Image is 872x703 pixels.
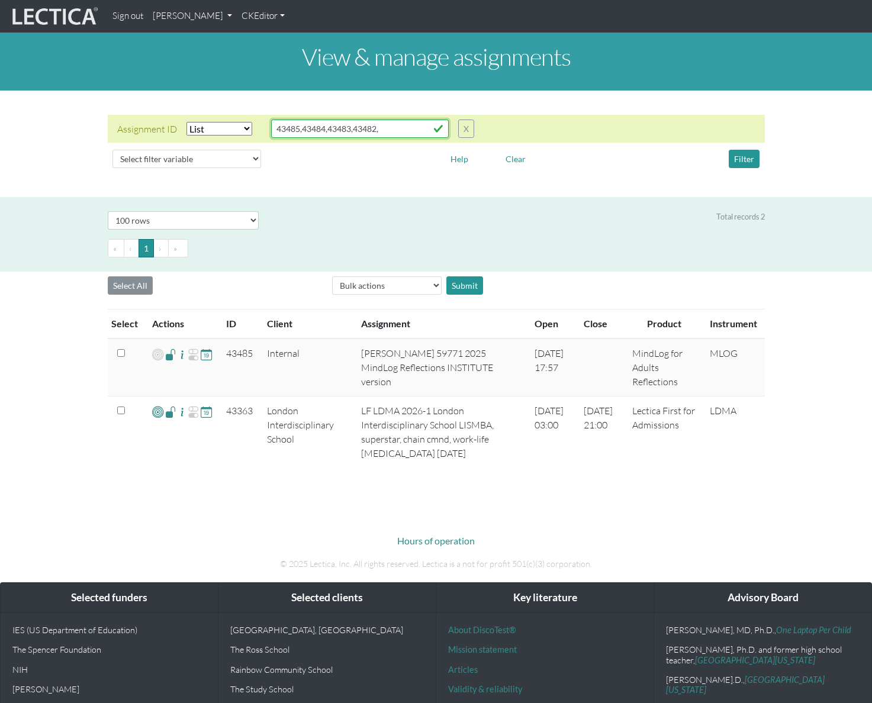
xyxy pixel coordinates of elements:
a: Help [445,152,474,163]
div: Advisory Board [654,583,871,613]
p: [PERSON_NAME], Ph.D. and former high school teacher, [666,644,860,665]
td: [DATE] 21:00 [577,396,625,468]
td: [DATE] 17:57 [527,338,576,396]
p: The Ross School [230,644,424,654]
button: Go to page 1 [139,239,154,257]
p: [GEOGRAPHIC_DATA], [GEOGRAPHIC_DATA] [230,625,424,635]
p: [PERSON_NAME].D., [666,675,860,695]
button: Clear [500,150,531,168]
td: Lectica First for Admissions [625,396,703,468]
button: X [458,120,474,138]
p: NIH [12,665,206,675]
div: Assignment ID [117,122,177,136]
ul: Pagination [108,239,765,257]
span: Add VCoLs [152,347,163,362]
button: Filter [729,150,760,168]
th: ID [219,309,260,339]
div: Key literature [436,583,654,613]
span: Update close date [201,347,212,361]
a: CKEditor [237,5,289,28]
a: One Laptop Per Child [776,625,851,635]
div: Selected clients [218,583,436,613]
td: [PERSON_NAME] 59771 2025 MindLog Reflections INSTITUTE version [354,338,527,396]
a: [GEOGRAPHIC_DATA][US_STATE] [666,675,825,695]
span: Assignment Details [176,347,188,362]
a: Hours of operation [397,535,475,546]
th: Client [260,309,354,339]
td: LDMA [703,396,764,468]
td: [DATE] 03:00 [527,396,576,468]
span: Re-open Assignment [188,347,199,362]
a: [GEOGRAPHIC_DATA][US_STATE] [695,655,815,665]
a: Sign out [108,5,148,28]
a: Validity & reliability [448,684,522,694]
p: [PERSON_NAME] [12,684,206,694]
p: The Spencer Foundation [12,644,206,654]
td: MindLog for Adults Reflections [625,338,703,396]
th: Instrument [703,309,764,339]
span: Add VCoLs [152,405,163,418]
td: 43363 [219,396,260,468]
td: MLOG [703,338,764,396]
div: Total records 2 [716,211,765,222]
th: Product [625,309,703,339]
th: Actions [145,309,219,339]
a: Mission statement [448,644,517,654]
a: About DiscoTest® [448,625,516,635]
div: Selected funders [1,583,218,613]
span: Assignment Details [176,405,188,419]
td: 43485 [219,338,260,396]
span: Re-open Assignment [188,405,199,419]
p: © 2025 Lectica, Inc. All rights reserved. Lectica is a not for profit 501(c)(3) corporation. [108,557,765,570]
th: Close [577,309,625,339]
a: Articles [448,665,478,675]
td: London Interdisciplinary School [260,396,354,468]
td: LF LDMA 2026-1 London Interdisciplinary School LISMBA, superstar, chain cmnd, work-life [MEDICAL_... [354,396,527,468]
p: [PERSON_NAME], MD, Ph.D., [666,625,860,635]
td: Internal [260,338,354,396]
p: Rainbow Community School [230,665,424,675]
th: Assignment [354,309,527,339]
p: IES (US Department of Education) [12,625,206,635]
button: Help [445,150,474,168]
p: The Study School [230,684,424,694]
th: Open [527,309,576,339]
a: [PERSON_NAME] [148,5,237,28]
img: lecticalive [9,5,98,28]
button: Select All [108,276,153,295]
span: Update close date [201,405,212,418]
span: Access List [165,347,176,361]
span: Access List [165,405,176,418]
div: Submit [446,276,483,295]
th: Select [108,309,145,339]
